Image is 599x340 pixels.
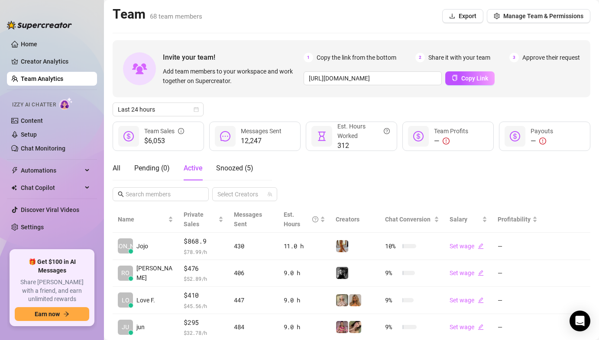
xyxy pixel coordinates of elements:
[498,216,531,223] span: Profitability
[337,122,390,141] div: Est. Hours Worked
[450,216,467,223] span: Salary
[284,295,326,305] div: 9.0 h
[12,101,56,109] span: Izzy AI Chatter
[478,297,484,303] span: edit
[7,21,72,29] img: logo-BBDzfeDw.svg
[102,241,149,251] span: [PERSON_NAME]
[21,75,63,82] a: Team Analytics
[450,324,484,330] a: Set wageedit
[234,295,273,305] div: 447
[330,206,380,233] th: Creators
[184,290,223,301] span: $410
[11,167,18,174] span: thunderbolt
[336,294,348,306] img: Ellie (VIP)
[531,136,553,146] div: —
[118,215,166,224] span: Name
[284,241,326,251] div: 11.0 h
[336,321,348,333] img: Tabby (VIP)
[21,206,79,213] a: Discover Viral Videos
[478,243,484,249] span: edit
[492,260,543,287] td: —
[184,318,223,328] span: $295
[385,295,399,305] span: 9 %
[122,322,129,332] span: JU
[216,164,253,172] span: Snoozed ( 5 )
[531,128,553,135] span: Payouts
[35,311,60,318] span: Earn now
[492,287,543,314] td: —
[21,224,44,231] a: Settings
[234,322,273,332] div: 484
[21,117,43,124] a: Content
[450,297,484,304] a: Set wageedit
[522,53,580,62] span: Approve their request
[21,55,90,68] a: Creator Analytics
[134,163,170,173] div: Pending ( 0 )
[267,192,272,197] span: team
[336,267,348,279] img: Kennedy (VIP)
[234,211,262,228] span: Messages Sent
[21,131,37,138] a: Setup
[123,131,134,141] span: dollar-circle
[284,210,319,229] div: Est. Hours
[510,131,520,141] span: dollar-circle
[122,295,130,305] span: LO
[21,145,65,152] a: Chat Monitoring
[385,322,399,332] span: 9 %
[284,322,326,332] div: 9.0 h
[113,6,202,22] h2: Team
[150,13,202,20] span: 68 team members
[503,13,583,19] span: Manage Team & Permissions
[241,136,282,146] span: 12,247
[63,311,69,317] span: arrow-right
[113,163,120,173] div: All
[509,53,519,62] span: 3
[136,241,148,251] span: Jojo
[385,241,399,251] span: 10 %
[184,247,223,256] span: $ 78.99 /h
[163,67,300,86] span: Add team members to your workspace and work together on Supercreator.
[570,311,590,331] div: Open Intercom Messenger
[118,191,124,197] span: search
[126,189,197,199] input: Search members
[317,53,396,62] span: Copy the link from the bottom
[413,131,424,141] span: dollar-circle
[21,164,82,177] span: Automations
[21,41,37,48] a: Home
[459,13,476,19] span: Export
[118,103,198,116] span: Last 24 hours
[312,210,318,229] span: question-circle
[385,216,431,223] span: Chat Conversion
[59,97,73,110] img: AI Chatter
[15,307,89,321] button: Earn nowarrow-right
[220,131,230,141] span: message
[337,141,390,151] span: 312
[478,270,484,276] span: edit
[336,240,348,252] img: Celine (VIP)
[121,268,130,278] span: RO
[284,268,326,278] div: 9.0 h
[136,263,173,282] span: [PERSON_NAME]
[349,294,361,306] img: Jaz (VIP)
[450,269,484,276] a: Set wageedit
[15,278,89,304] span: Share [PERSON_NAME] with a friend, and earn unlimited rewards
[492,233,543,260] td: —
[241,128,282,135] span: Messages Sent
[136,322,145,332] span: jun
[385,268,399,278] span: 9 %
[434,136,468,146] div: —
[21,181,82,195] span: Chat Copilot
[494,13,500,19] span: setting
[184,274,223,283] span: $ 52.89 /h
[304,53,313,62] span: 1
[234,268,273,278] div: 406
[428,53,490,62] span: Share it with your team
[450,243,484,250] a: Set wageedit
[478,324,484,330] span: edit
[184,211,204,228] span: Private Sales
[234,241,273,251] div: 430
[163,52,304,63] span: Invite your team!
[539,138,546,144] span: exclamation-circle
[443,138,450,144] span: exclamation-circle
[113,206,178,233] th: Name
